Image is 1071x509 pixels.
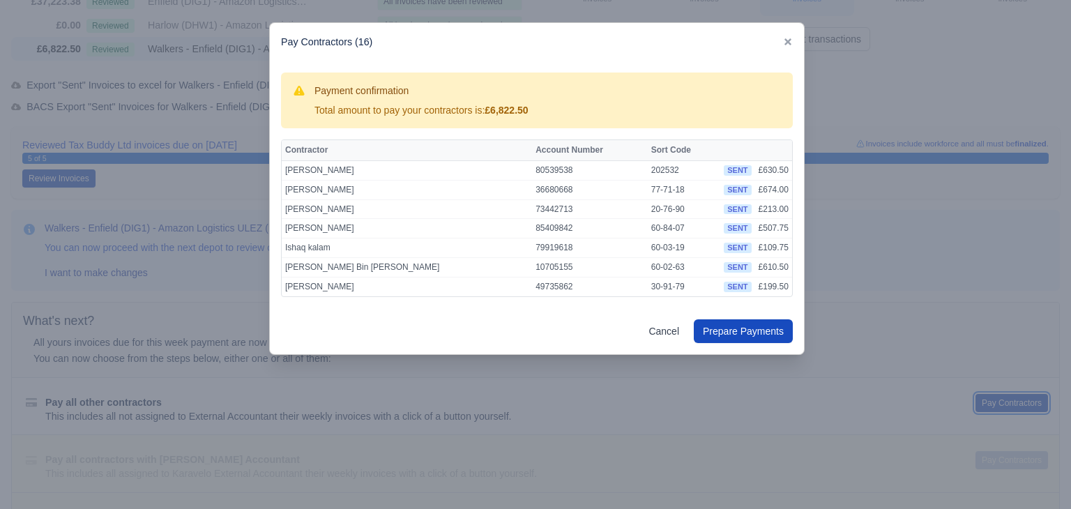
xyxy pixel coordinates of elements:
[282,199,532,219] td: [PERSON_NAME]
[724,165,751,176] span: sent
[648,257,721,277] td: 60-02-63
[282,238,532,258] td: Ishaq kalam
[755,199,792,219] td: £213.00
[639,319,688,343] a: Cancel
[282,140,532,161] th: Contractor
[532,277,648,296] td: 49735862
[648,219,721,238] td: 60-84-07
[485,105,528,116] strong: £6,822.50
[724,262,751,273] span: sent
[648,277,721,296] td: 30-91-79
[755,277,792,296] td: £199.50
[648,199,721,219] td: 20-76-90
[648,238,721,258] td: 60-03-19
[724,185,751,195] span: sent
[532,180,648,199] td: 36680668
[270,23,804,61] div: Pay Contractors (16)
[724,223,751,234] span: sent
[755,257,792,277] td: £610.50
[755,238,792,258] td: £109.75
[532,199,648,219] td: 73442713
[755,160,792,180] td: £630.50
[532,160,648,180] td: 80539538
[648,160,721,180] td: 202532
[282,219,532,238] td: [PERSON_NAME]
[532,238,648,258] td: 79919618
[1001,442,1071,509] iframe: Chat Widget
[755,180,792,199] td: £674.00
[648,140,721,161] th: Sort Code
[648,180,721,199] td: 77-71-18
[755,219,792,238] td: £507.75
[724,204,751,215] span: sent
[532,257,648,277] td: 10705155
[282,257,532,277] td: [PERSON_NAME] Bin [PERSON_NAME]
[724,243,751,253] span: sent
[282,180,532,199] td: [PERSON_NAME]
[314,84,529,98] h3: Payment confirmation
[724,282,751,292] span: sent
[282,160,532,180] td: [PERSON_NAME]
[532,219,648,238] td: 85409842
[314,103,529,117] div: Total amount to pay your contractors is:
[532,140,648,161] th: Account Number
[282,277,532,296] td: [PERSON_NAME]
[694,319,793,343] button: Prepare Payments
